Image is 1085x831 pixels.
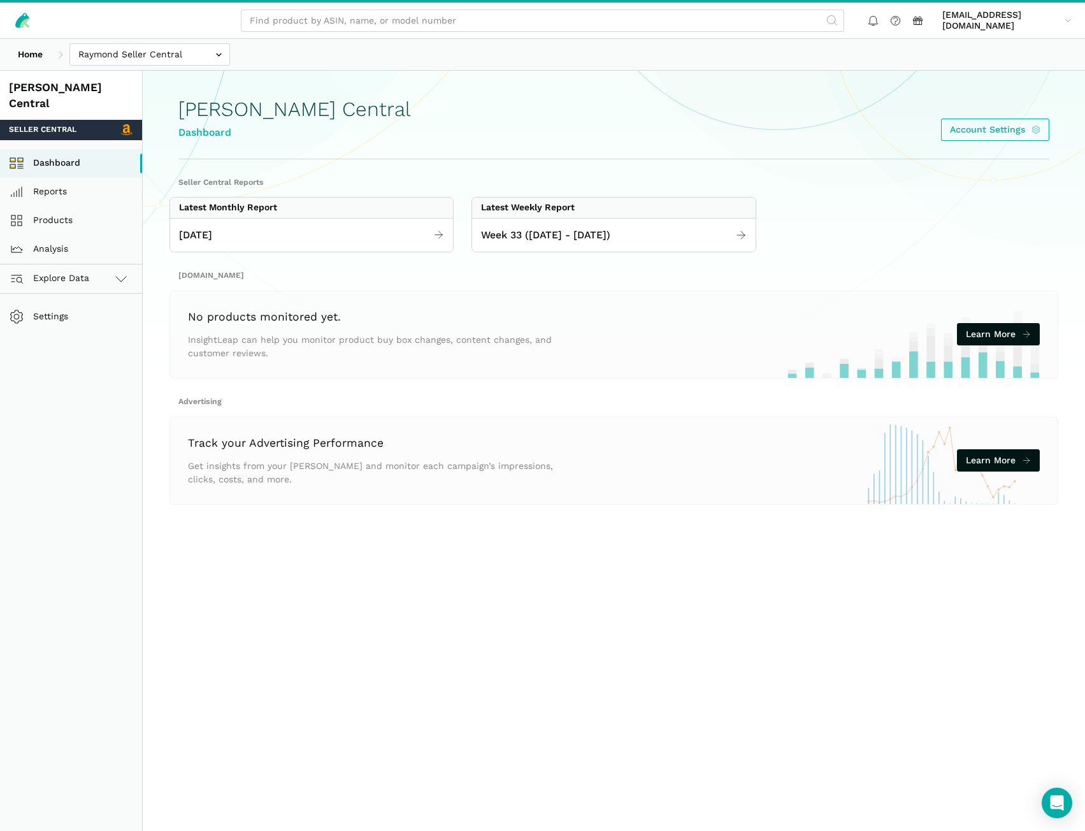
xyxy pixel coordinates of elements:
[472,223,755,248] a: Week 33 ([DATE] - [DATE])
[178,396,1049,408] h2: Advertising
[188,435,561,451] h3: Track your Advertising Performance
[188,459,561,486] p: Get insights from your [PERSON_NAME] and monitor each campaign’s impressions, clicks, costs, and ...
[9,80,133,111] div: [PERSON_NAME] Central
[9,43,52,66] a: Home
[957,449,1040,472] a: Learn More
[481,202,575,213] div: Latest Weekly Report
[178,177,1049,189] h2: Seller Central Reports
[957,323,1040,345] a: Learn More
[178,270,1049,282] h2: [DOMAIN_NAME]
[9,124,76,136] span: Seller Central
[188,309,561,325] h3: No products monitored yet.
[178,98,411,120] h1: [PERSON_NAME] Central
[170,223,453,248] a: [DATE]
[966,328,1016,341] span: Learn More
[938,7,1076,34] a: [EMAIL_ADDRESS][DOMAIN_NAME]
[69,43,230,66] input: Raymond Seller Central
[966,454,1016,467] span: Learn More
[188,333,561,360] p: InsightLeap can help you monitor product buy box changes, content changes, and customer reviews.
[1042,788,1072,818] div: Open Intercom Messenger
[178,125,411,141] div: Dashboard
[179,202,277,213] div: Latest Monthly Report
[942,10,1060,32] span: [EMAIL_ADDRESS][DOMAIN_NAME]
[179,228,212,243] span: [DATE]
[241,10,844,32] input: Find product by ASIN, name, or model number
[941,119,1050,141] a: Account Settings
[13,271,89,286] span: Explore Data
[481,228,610,243] span: Week 33 ([DATE] - [DATE])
